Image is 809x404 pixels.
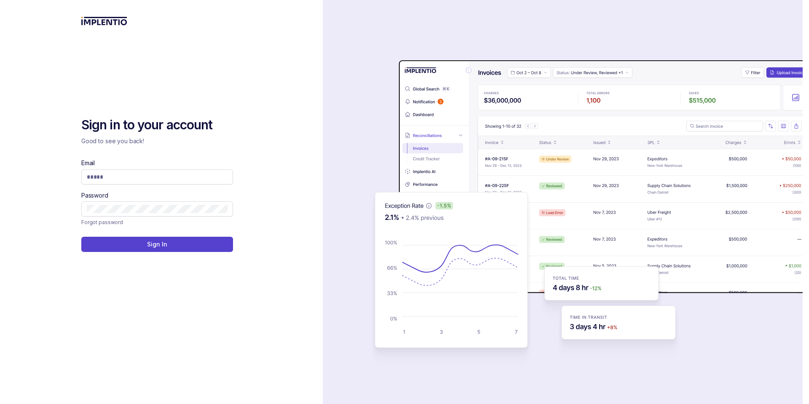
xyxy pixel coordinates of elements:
[81,218,123,227] p: Forgot password
[81,218,123,227] a: Link Forgot password
[81,137,233,145] p: Good to see you back!
[81,191,108,200] label: Password
[81,159,95,167] label: Email
[81,17,127,25] img: logo
[81,237,233,252] button: Sign In
[147,240,167,249] p: Sign In
[81,117,233,134] h2: Sign in to your account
